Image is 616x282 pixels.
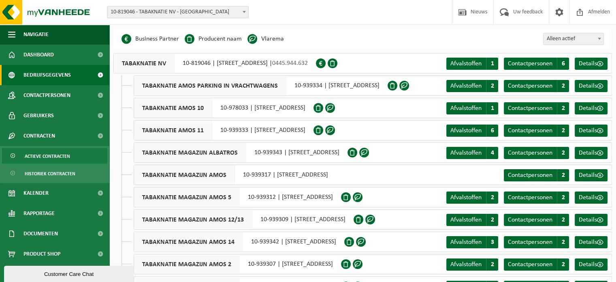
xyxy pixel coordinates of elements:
[508,127,552,134] span: Contactpersonen
[575,58,607,70] a: Details
[23,24,49,45] span: Navigatie
[557,192,569,204] span: 2
[575,214,607,226] a: Details
[504,147,569,159] a: Contactpersonen 2
[579,239,597,245] span: Details
[446,102,498,114] a: Afvalstoffen 1
[450,150,482,156] span: Afvalstoffen
[134,232,344,252] div: 10-939342 | [STREET_ADDRESS]
[134,142,347,163] div: 10-939343 | [STREET_ADDRESS]
[557,214,569,226] span: 2
[575,258,607,271] a: Details
[2,148,107,164] a: Actieve contracten
[446,125,498,137] a: Afvalstoffen 6
[486,102,498,114] span: 1
[23,203,55,224] span: Rapportage
[486,214,498,226] span: 2
[134,165,235,185] span: TABAKNATIE MAGAZIJN AMOS
[134,76,286,95] span: TABAKNATIE AMOS PARKING IN VRACHTWAGENS
[504,258,569,271] a: Contactpersonen 2
[23,126,55,146] span: Contracten
[508,261,552,268] span: Contactpersonen
[113,53,316,73] div: 10-819046 | [STREET_ADDRESS] |
[446,58,498,70] a: Afvalstoffen 1
[575,236,607,248] a: Details
[134,187,341,207] div: 10-939312 | [STREET_ADDRESS]
[508,105,552,112] span: Contactpersonen
[508,239,552,245] span: Contactpersonen
[508,60,552,67] span: Contactpersonen
[446,214,498,226] a: Afvalstoffen 2
[23,244,60,264] span: Product Shop
[446,80,498,92] a: Afvalstoffen 2
[504,125,569,137] a: Contactpersonen 2
[446,258,498,271] a: Afvalstoffen 2
[579,194,597,201] span: Details
[134,165,336,185] div: 10-939317 | [STREET_ADDRESS]
[114,54,175,73] span: TABAKNATIE NV
[579,172,597,179] span: Details
[23,85,70,105] span: Contactpersonen
[486,192,498,204] span: 2
[23,183,49,203] span: Kalender
[486,258,498,271] span: 2
[544,33,603,45] span: Alleen actief
[575,80,607,92] a: Details
[579,83,597,89] span: Details
[446,147,498,159] a: Afvalstoffen 4
[557,80,569,92] span: 2
[446,236,498,248] a: Afvalstoffen 3
[579,127,597,134] span: Details
[450,239,482,245] span: Afvalstoffen
[134,232,243,252] span: TABAKNATIE MAGAZIJN AMOS 14
[579,150,597,156] span: Details
[579,60,597,67] span: Details
[508,172,552,179] span: Contactpersonen
[185,33,242,45] li: Producent naam
[134,187,240,207] span: TABAKNATIE MAGAZIJN AMOS 5
[504,80,569,92] a: Contactpersonen 2
[134,98,313,118] div: 10-978033 | [STREET_ADDRESS]
[134,254,341,274] div: 10-939307 | [STREET_ADDRESS]
[486,236,498,248] span: 3
[134,98,212,118] span: TABAKNATIE AMOS 10
[272,60,308,67] span: 0445.944.632
[247,33,284,45] li: Vlarema
[2,166,107,181] a: Historiek contracten
[575,147,607,159] a: Details
[450,194,482,201] span: Afvalstoffen
[504,214,569,226] a: Contactpersonen 2
[134,75,388,96] div: 10-939334 | [STREET_ADDRESS]
[450,217,482,223] span: Afvalstoffen
[25,149,70,164] span: Actieve contracten
[504,192,569,204] a: Contactpersonen 2
[4,264,135,282] iframe: chat widget
[134,209,354,230] div: 10-939309 | [STREET_ADDRESS]
[107,6,248,18] span: 10-819046 - TABAKNATIE NV - ANTWERPEN
[557,169,569,181] span: 2
[23,65,71,85] span: Bedrijfsgegevens
[557,258,569,271] span: 2
[486,147,498,159] span: 4
[450,83,482,89] span: Afvalstoffen
[134,254,240,274] span: TABAKNATIE MAGAZIJN AMOS 2
[23,105,54,126] span: Gebruikers
[107,6,249,18] span: 10-819046 - TABAKNATIE NV - ANTWERPEN
[504,102,569,114] a: Contactpersonen 2
[557,236,569,248] span: 2
[575,102,607,114] a: Details
[486,80,498,92] span: 2
[486,58,498,70] span: 1
[575,192,607,204] a: Details
[575,125,607,137] a: Details
[557,147,569,159] span: 2
[504,236,569,248] a: Contactpersonen 2
[508,194,552,201] span: Contactpersonen
[579,105,597,112] span: Details
[121,33,179,45] li: Business Partner
[575,169,607,181] a: Details
[508,217,552,223] span: Contactpersonen
[134,121,212,140] span: TABAKNATIE AMOS 11
[508,83,552,89] span: Contactpersonen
